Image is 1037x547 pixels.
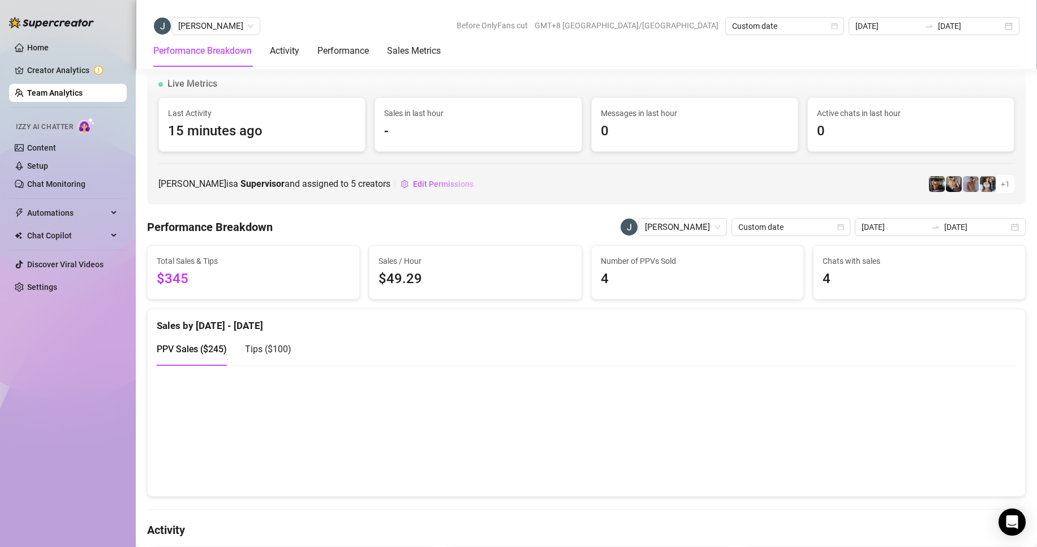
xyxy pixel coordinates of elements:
[931,223,940,232] span: swap-right
[862,221,926,233] input: Start date
[16,122,73,133] span: Izzy AI Chatter
[413,180,474,189] span: Edit Permissions
[931,223,940,232] span: to
[157,309,1016,334] div: Sales by [DATE] - [DATE]
[732,18,837,35] span: Custom date
[924,22,933,31] span: swap-right
[270,44,299,58] div: Activity
[535,17,718,34] span: GMT+8 [GEOGRAPHIC_DATA]/[GEOGRAPHIC_DATA]
[929,176,945,192] img: Nathan
[384,121,572,142] span: -
[157,255,350,267] span: Total Sales & Tips
[27,61,118,79] a: Creator Analytics exclamation-circle
[157,268,350,290] span: $345
[240,178,285,189] b: Supervisor
[168,107,356,119] span: Last Activity
[963,176,979,192] img: Joey
[27,161,48,170] a: Setup
[601,107,789,119] span: Messages in last hour
[27,227,107,245] span: Chat Copilot
[168,121,356,142] span: 15 minutes ago
[621,219,638,236] img: Jeffery Bamba
[27,260,104,269] a: Discover Viral Videos
[457,17,528,34] span: Before OnlyFans cut
[351,178,356,189] span: 5
[158,177,390,191] span: [PERSON_NAME] is a and assigned to creators
[154,18,171,35] img: Jeffery Bamba
[823,255,1016,267] span: Chats with sales
[738,219,844,236] span: Custom date
[938,20,1002,32] input: End date
[15,232,22,240] img: Chat Copilot
[384,107,572,119] span: Sales in last hour
[27,143,56,152] a: Content
[401,180,408,188] span: setting
[645,219,720,236] span: Jeffery Bamba
[153,44,252,58] div: Performance Breakdown
[387,44,441,58] div: Sales Metrics
[27,204,107,222] span: Automations
[27,88,83,97] a: Team Analytics
[9,17,94,28] img: logo-BBDzfeDw.svg
[999,508,1026,536] div: Open Intercom Messenger
[823,268,1016,290] span: 4
[601,268,794,290] span: 4
[245,344,291,354] span: Tips ( $100 )
[946,176,962,192] img: George
[400,175,474,193] button: Edit Permissions
[27,43,49,52] a: Home
[837,224,844,230] span: calendar
[601,121,789,142] span: 0
[601,255,794,267] span: Number of PPVs Sold
[1001,178,1010,190] span: + 1
[167,77,217,91] span: Live Metrics
[378,268,572,290] span: $49.29
[831,23,838,29] span: calendar
[817,107,1005,119] span: Active chats in last hour
[817,121,1005,142] span: 0
[178,18,253,35] span: Jeffery Bamba
[855,20,920,32] input: Start date
[378,255,572,267] span: Sales / Hour
[27,283,57,292] a: Settings
[78,117,95,134] img: AI Chatter
[944,221,1009,233] input: End date
[924,22,933,31] span: to
[980,176,996,192] img: Katy
[15,208,24,217] span: thunderbolt
[317,44,369,58] div: Performance
[147,522,1026,538] h4: Activity
[147,219,273,235] h4: Performance Breakdown
[27,180,85,189] a: Chat Monitoring
[157,344,227,354] span: PPV Sales ( $245 )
